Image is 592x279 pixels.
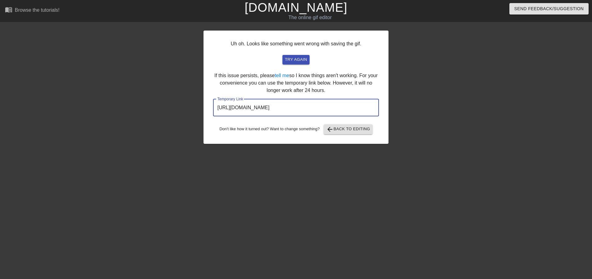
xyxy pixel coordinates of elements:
[5,6,12,13] span: menu_book
[213,99,379,116] input: bare
[245,1,347,14] a: [DOMAIN_NAME]
[15,7,60,13] div: Browse the tutorials!
[5,6,60,15] a: Browse the tutorials!
[285,56,307,63] span: try again
[326,126,370,133] span: Back to Editing
[282,55,310,65] button: try again
[213,124,379,134] div: Don't like how it turned out? Want to change something?
[326,126,334,133] span: arrow_back
[514,5,584,13] span: Send Feedback/Suggestion
[203,31,388,144] div: Uh oh. Looks like something went wrong with saving the gif. If this issue persists, please so I k...
[509,3,589,15] button: Send Feedback/Suggestion
[275,73,289,78] a: tell me
[324,124,373,134] button: Back to Editing
[200,14,420,21] div: The online gif editor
